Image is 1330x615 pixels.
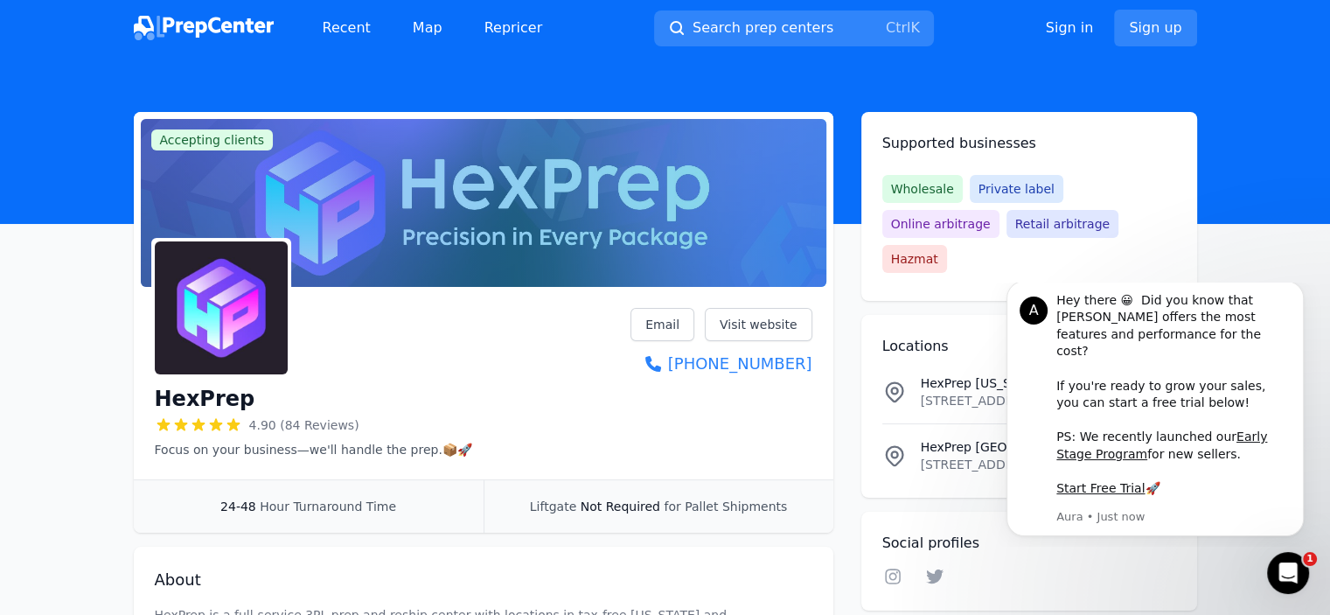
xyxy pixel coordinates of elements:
[309,10,385,45] a: Recent
[882,336,1176,357] h2: Locations
[39,14,67,42] div: Profile image for Aura
[882,133,1176,154] h2: Supported businesses
[260,500,396,514] span: Hour Turnaround Time
[1267,552,1309,594] iframe: Intercom live chat
[1303,552,1317,566] span: 1
[164,199,179,213] b: 🚀
[155,568,812,592] h2: About
[882,210,999,238] span: Online arbitrage
[76,10,310,215] div: Hey there 😀 Did you know that [PERSON_NAME] offers the most features and performance for the cost...
[882,533,1176,554] h2: Social profiles
[1114,10,1196,46] a: Sign up
[155,385,255,413] h1: HexPrep
[921,392,1114,409] p: [STREET_ADDRESS][US_STATE]
[134,16,274,40] img: PrepCenter
[76,10,310,224] div: Message content
[664,500,787,514] span: for Pallet Shipments
[581,500,660,514] span: Not Required
[76,227,310,242] p: Message from Aura, sent Just now
[705,308,812,341] a: Visit website
[693,17,833,38] span: Search prep centers
[921,374,1114,392] p: HexPrep [US_STATE]
[151,129,274,150] span: Accepting clients
[980,283,1330,547] iframe: Intercom notifications message
[886,19,910,36] kbd: Ctrl
[76,199,164,213] a: Start Free Trial
[155,241,288,374] img: HexPrep
[630,308,694,341] a: Email
[970,175,1063,203] span: Private label
[399,10,456,45] a: Map
[882,175,963,203] span: Wholesale
[1046,17,1094,38] a: Sign in
[220,500,256,514] span: 24-48
[882,245,947,273] span: Hazmat
[654,10,934,46] button: Search prep centersCtrlK
[155,441,472,458] p: Focus on your business—we'll handle the prep.📦🚀
[921,456,1114,473] p: [STREET_ADDRESS][PERSON_NAME][US_STATE]
[470,10,557,45] a: Repricer
[249,416,359,434] span: 4.90 (84 Reviews)
[921,438,1114,456] p: HexPrep [GEOGRAPHIC_DATA]
[530,500,576,514] span: Liftgate
[1006,210,1118,238] span: Retail arbitrage
[910,19,920,36] kbd: K
[630,352,811,376] a: [PHONE_NUMBER]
